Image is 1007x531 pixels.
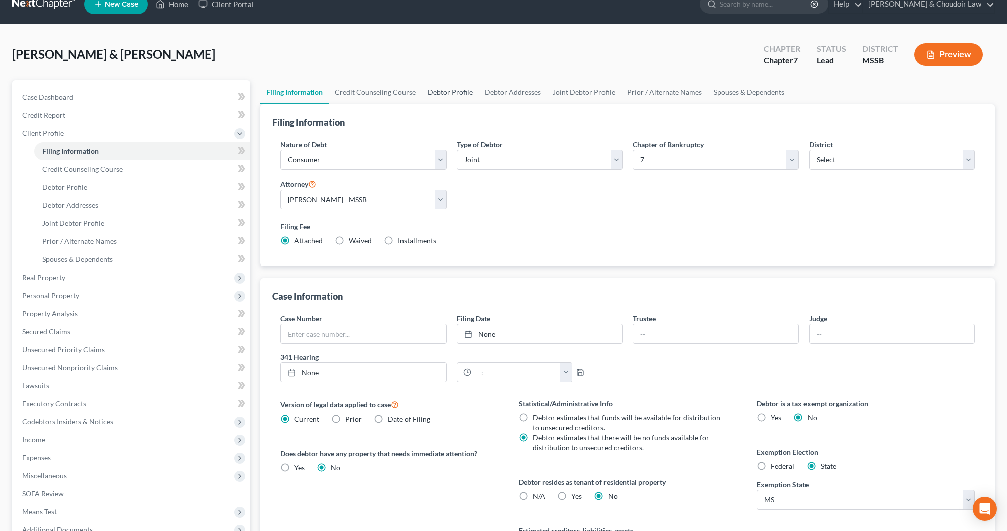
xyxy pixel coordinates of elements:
input: -- [810,324,974,343]
span: Unsecured Priority Claims [22,345,105,354]
a: Prior / Alternate Names [621,80,708,104]
label: Exemption State [757,479,809,490]
span: No [331,463,340,472]
label: Chapter of Bankruptcy [633,139,704,150]
span: State [821,462,836,470]
span: [PERSON_NAME] & [PERSON_NAME] [12,47,215,61]
button: Preview [914,43,983,66]
span: Prior / Alternate Names [42,237,117,245]
span: No [608,492,618,500]
span: Property Analysis [22,309,78,318]
a: Case Dashboard [14,88,250,106]
span: Debtor Addresses [42,201,98,209]
a: Unsecured Nonpriority Claims [14,359,250,377]
span: Installments [398,236,436,245]
span: Executory Contracts [22,399,86,408]
span: Prior [345,415,362,423]
span: Miscellaneous [22,471,67,480]
span: Federal [771,462,794,470]
a: SOFA Review [14,485,250,503]
div: MSSB [862,55,898,66]
span: Debtor Profile [42,183,87,191]
label: Nature of Debt [280,139,327,150]
span: Attached [294,236,323,245]
a: Prior / Alternate Names [34,232,250,250]
label: 341 Hearing [275,352,628,362]
label: Case Number [280,313,322,324]
span: Date of Filing [388,415,430,423]
a: None [457,324,622,343]
label: Judge [809,313,827,324]
input: -- [633,324,798,343]
span: SOFA Review [22,489,64,498]
label: Debtor is a tax exempt organization [757,398,975,409]
span: Filing Information [42,147,99,155]
span: Unsecured Nonpriority Claims [22,363,118,372]
a: Joint Debtor Profile [34,214,250,232]
label: Exemption Election [757,447,975,457]
a: Debtor Addresses [479,80,547,104]
a: Filing Information [34,142,250,160]
a: Spouses & Dependents [708,80,790,104]
input: Enter case number... [281,324,446,343]
span: Spouses & Dependents [42,255,113,263]
a: Executory Contracts [14,395,250,413]
div: Status [817,43,846,55]
div: District [862,43,898,55]
a: Debtor Addresses [34,196,250,214]
div: Lead [817,55,846,66]
span: Expenses [22,453,51,462]
label: Trustee [633,313,656,324]
span: Codebtors Insiders & Notices [22,417,113,426]
a: Joint Debtor Profile [547,80,621,104]
span: N/A [533,492,545,500]
span: Yes [771,413,781,422]
a: Credit Counseling Course [329,80,422,104]
span: 7 [793,55,798,65]
label: Attorney [280,178,316,190]
label: Does debtor have any property that needs immediate attention? [280,448,498,459]
span: Real Property [22,273,65,282]
span: Current [294,415,319,423]
label: Filing Date [457,313,490,324]
div: Open Intercom Messenger [973,497,997,521]
span: Debtor estimates that funds will be available for distribution to unsecured creditors. [533,413,720,432]
a: Secured Claims [14,323,250,341]
span: Client Profile [22,129,64,137]
span: Case Dashboard [22,93,73,101]
div: Filing Information [272,116,345,128]
span: New Case [105,1,138,8]
a: Spouses & Dependents [34,250,250,269]
span: Credit Report [22,111,65,119]
span: Yes [571,492,582,500]
span: Secured Claims [22,327,70,336]
a: Debtor Profile [34,178,250,196]
a: Property Analysis [14,305,250,323]
label: Version of legal data applied to case [280,398,498,410]
span: Debtor estimates that there will be no funds available for distribution to unsecured creditors. [533,433,709,452]
a: Credit Report [14,106,250,124]
span: Waived [349,236,372,245]
span: Yes [294,463,305,472]
input: -- : -- [471,363,561,382]
a: Credit Counseling Course [34,160,250,178]
div: Case Information [272,290,343,302]
label: District [809,139,833,150]
span: Income [22,435,45,444]
label: Statistical/Administrative Info [519,398,737,409]
span: Lawsuits [22,381,49,390]
a: None [281,363,446,382]
span: Means Test [22,507,57,516]
span: Personal Property [22,291,79,300]
a: Filing Information [260,80,329,104]
span: Joint Debtor Profile [42,219,104,227]
a: Debtor Profile [422,80,479,104]
div: Chapter [764,55,800,66]
label: Filing Fee [280,221,975,232]
label: Debtor resides as tenant of residential property [519,477,737,487]
a: Lawsuits [14,377,250,395]
div: Chapter [764,43,800,55]
span: No [808,413,817,422]
span: Credit Counseling Course [42,165,123,173]
label: Type of Debtor [457,139,503,150]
